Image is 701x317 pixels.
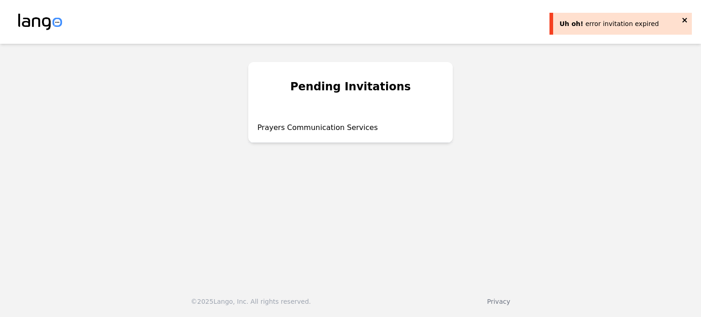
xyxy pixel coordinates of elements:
[560,20,583,27] span: Uh oh!
[487,298,510,305] a: Privacy
[18,14,62,30] img: Logo
[248,113,453,143] div: Prayers Communication Services
[191,297,311,306] div: © 2025 Lango, Inc. All rights reserved.
[265,78,436,97] h2: Pending Invitations
[560,19,679,28] div: error invitation expired
[682,16,688,24] button: close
